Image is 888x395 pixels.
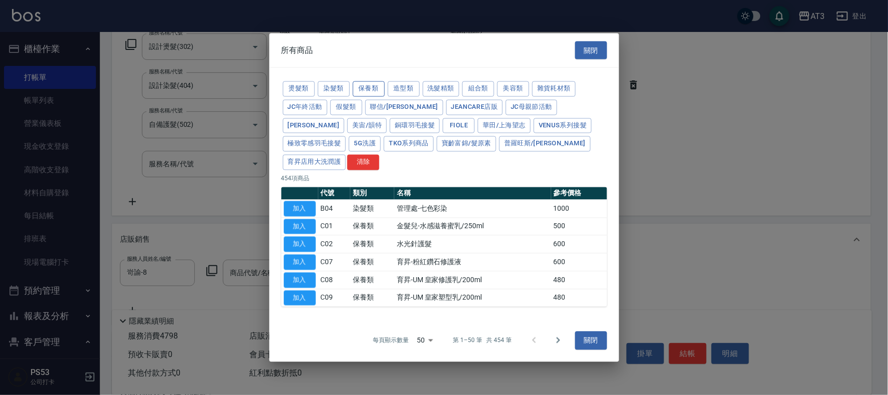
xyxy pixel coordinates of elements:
button: 加入 [284,219,316,234]
td: B04 [318,200,350,218]
button: 清除 [347,155,379,170]
button: 假髮類 [330,99,362,115]
td: 育昇-粉紅鑽石修護液 [394,253,551,271]
th: 代號 [318,187,350,200]
td: C02 [318,235,350,253]
td: 保養類 [350,218,394,236]
button: 造型類 [388,81,420,97]
button: 美容類 [497,81,529,97]
button: 染髮類 [318,81,350,97]
button: TKO系列商品 [384,136,434,152]
p: 454 項商品 [281,174,607,183]
td: 保養類 [350,289,394,307]
td: 480 [551,271,607,289]
td: 500 [551,218,607,236]
td: 金髮兒-水感滋養蜜乳/250ml [394,218,551,236]
td: C07 [318,253,350,271]
td: 保養類 [350,253,394,271]
td: 育昇-UM 皇家塑型乳/200ml [394,289,551,307]
td: C01 [318,218,350,236]
button: 雜貨耗材類 [532,81,576,97]
td: 染髮類 [350,200,394,218]
button: FIOLE [443,118,475,133]
button: 洗髮精類 [423,81,460,97]
button: JC年終活動 [283,99,327,115]
button: 組合類 [462,81,494,97]
td: 480 [551,289,607,307]
span: 所有商品 [281,45,313,55]
td: 水光針護髮 [394,235,551,253]
td: 保養類 [350,235,394,253]
button: Venus系列接髮 [534,118,592,133]
button: 5G洗護 [349,136,381,152]
button: 聯信/[PERSON_NAME] [365,99,443,115]
button: 保養類 [353,81,385,97]
p: 第 1–50 筆 共 454 筆 [453,336,512,345]
button: 加入 [284,201,316,216]
button: 加入 [284,272,316,288]
p: 每頁顯示數量 [373,336,409,345]
button: 加入 [284,237,316,252]
button: 極致零感羽毛接髮 [283,136,346,152]
button: [PERSON_NAME] [283,118,345,133]
td: C09 [318,289,350,307]
td: 600 [551,235,607,253]
button: 寶齡富錦/髮原素 [437,136,496,152]
td: 保養類 [350,271,394,289]
th: 參考價格 [551,187,607,200]
button: JeanCare店販 [446,99,503,115]
td: 育昇-UM 皇家修護乳/200ml [394,271,551,289]
td: C08 [318,271,350,289]
button: 普羅旺斯/[PERSON_NAME] [499,136,591,152]
button: 加入 [284,255,316,270]
td: 600 [551,253,607,271]
button: JC母親節活動 [506,99,557,115]
button: 關閉 [575,41,607,59]
button: 育昇店用大洗潤護 [283,155,346,170]
button: 美宙/韻特 [347,118,387,133]
button: 燙髮類 [283,81,315,97]
button: 關閉 [575,332,607,350]
td: 1000 [551,200,607,218]
div: 50 [413,327,437,354]
button: 加入 [284,290,316,306]
td: 管理處-七色彩染 [394,200,551,218]
button: Go to next page [546,329,570,353]
button: 銅環羽毛接髮 [390,118,440,133]
button: 華田/上海望志 [478,118,531,133]
th: 類別 [350,187,394,200]
th: 名稱 [394,187,551,200]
